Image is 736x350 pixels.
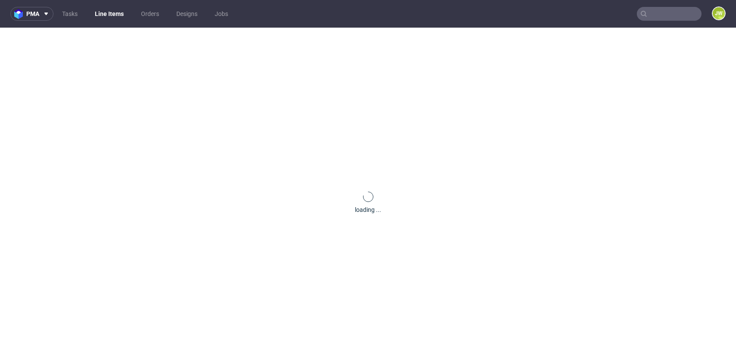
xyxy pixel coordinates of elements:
button: pma [10,7,53,21]
a: Jobs [210,7,233,21]
a: Tasks [57,7,83,21]
a: Designs [171,7,203,21]
span: pma [26,11,39,17]
img: logo [14,9,26,19]
a: Orders [136,7,164,21]
figcaption: JW [713,7,725,19]
div: loading ... [355,205,381,214]
a: Line Items [90,7,129,21]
